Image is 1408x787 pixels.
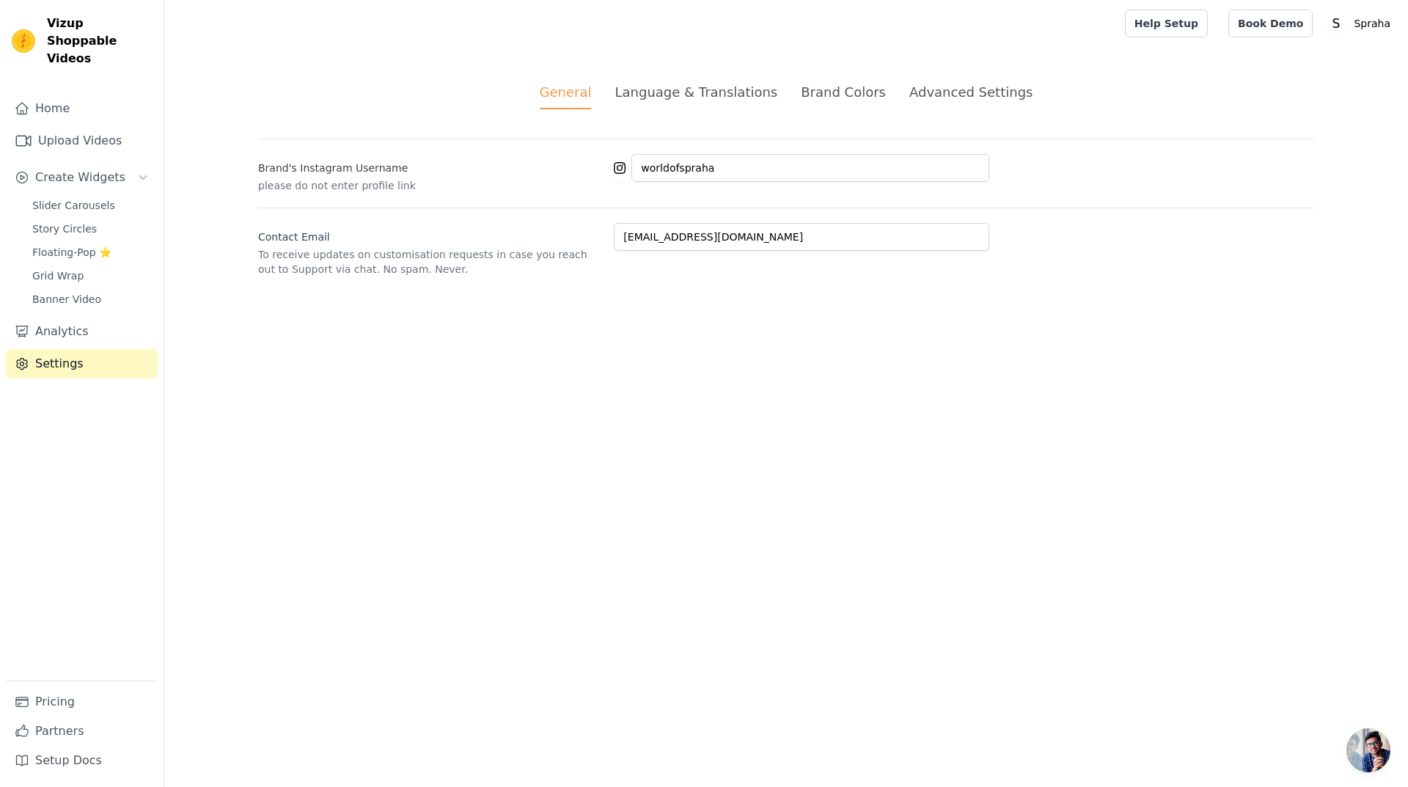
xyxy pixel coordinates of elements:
[6,317,158,346] a: Analytics
[23,266,158,286] a: Grid Wrap
[12,29,35,53] img: Vizup
[35,169,125,186] span: Create Widgets
[801,82,886,102] div: Brand Colors
[23,289,158,310] a: Banner Video
[23,242,158,263] a: Floating-Pop ⭐
[1324,10,1396,37] button: S Spraha
[32,292,101,307] span: Banner Video
[258,155,602,175] label: Brand's Instagram Username
[6,349,158,378] a: Settings
[6,687,158,717] a: Pricing
[23,195,158,216] a: Slider Carousels
[1228,10,1313,37] a: Book Demo
[6,94,158,123] a: Home
[6,126,158,155] a: Upload Videos
[32,245,111,260] span: Floating-Pop ⭐
[32,222,97,236] span: Story Circles
[6,163,158,192] button: Create Widgets
[1346,728,1390,772] a: Open chat
[1348,10,1396,37] p: Spraha
[23,219,158,239] a: Story Circles
[6,746,158,775] a: Setup Docs
[1332,16,1341,31] text: S
[6,717,158,746] a: Partners
[32,198,115,213] span: Slider Carousels
[32,268,84,283] span: Grid Wrap
[258,178,602,193] p: please do not enter profile link
[540,82,592,109] div: General
[258,224,602,244] label: Contact Email
[258,247,602,277] p: To receive updates on customisation requests in case you reach out to Support via chat. No spam. ...
[47,15,152,67] span: Vizup Shoppable Videos
[615,82,777,102] div: Language & Translations
[909,82,1033,102] div: Advanced Settings
[1125,10,1208,37] a: Help Setup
